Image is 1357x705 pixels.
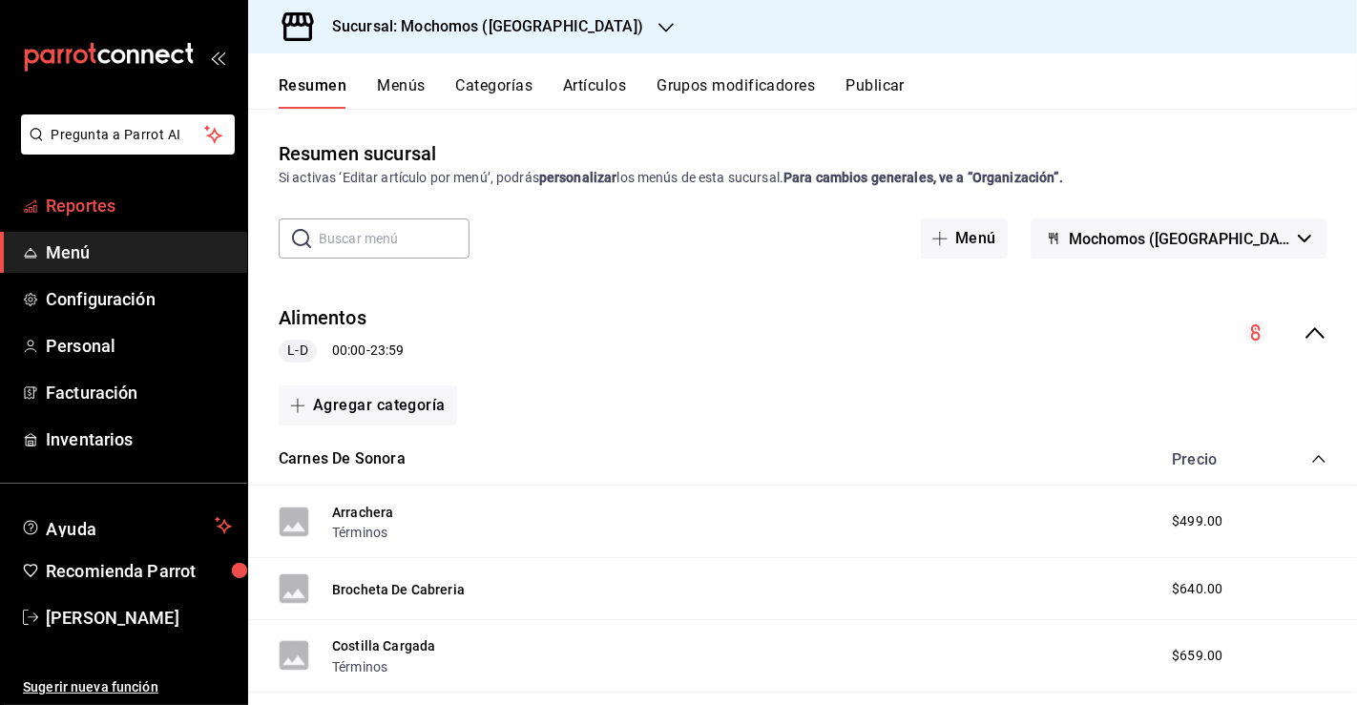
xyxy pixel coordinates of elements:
[279,304,366,332] button: Alimentos
[1172,511,1222,531] span: $499.00
[563,76,626,109] button: Artículos
[1172,646,1222,666] span: $659.00
[46,558,232,584] span: Recomienda Parrot
[657,76,815,109] button: Grupos modificadores
[783,170,1063,185] strong: Para cambios generales, ve a “Organización”.
[46,380,232,405] span: Facturación
[46,514,207,537] span: Ayuda
[46,193,232,218] span: Reportes
[921,218,1008,259] button: Menú
[279,76,346,109] button: Resumen
[317,15,643,38] h3: Sucursal: Mochomos ([GEOGRAPHIC_DATA])
[319,219,470,258] input: Buscar menú
[23,677,232,697] span: Sugerir nueva función
[332,580,465,599] button: Brocheta De Cabreria
[279,139,436,168] div: Resumen sucursal
[279,168,1326,188] div: Si activas ‘Editar artículo por menú’, podrás los menús de esta sucursal.
[13,138,235,158] a: Pregunta a Parrot AI
[539,170,617,185] strong: personalizar
[279,76,1357,109] div: navigation tabs
[210,50,225,65] button: open_drawer_menu
[1031,218,1326,259] button: Mochomos ([GEOGRAPHIC_DATA])
[377,76,425,109] button: Menús
[46,286,232,312] span: Configuración
[279,340,404,363] div: 00:00 - 23:59
[46,333,232,359] span: Personal
[332,503,393,522] button: Arrachera
[1153,450,1275,468] div: Precio
[332,657,387,676] button: Términos
[21,114,235,155] button: Pregunta a Parrot AI
[279,448,406,470] button: Carnes De Sonora
[846,76,905,109] button: Publicar
[280,341,315,361] span: L-D
[1172,579,1222,599] span: $640.00
[332,636,435,655] button: Costilla Cargada
[46,605,232,631] span: [PERSON_NAME]
[456,76,533,109] button: Categorías
[1069,230,1290,248] span: Mochomos ([GEOGRAPHIC_DATA])
[279,385,457,425] button: Agregar categoría
[332,523,387,542] button: Términos
[248,289,1357,378] div: collapse-menu-row
[52,125,205,145] span: Pregunta a Parrot AI
[46,426,232,452] span: Inventarios
[46,239,232,265] span: Menú
[1311,451,1326,467] button: collapse-category-row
